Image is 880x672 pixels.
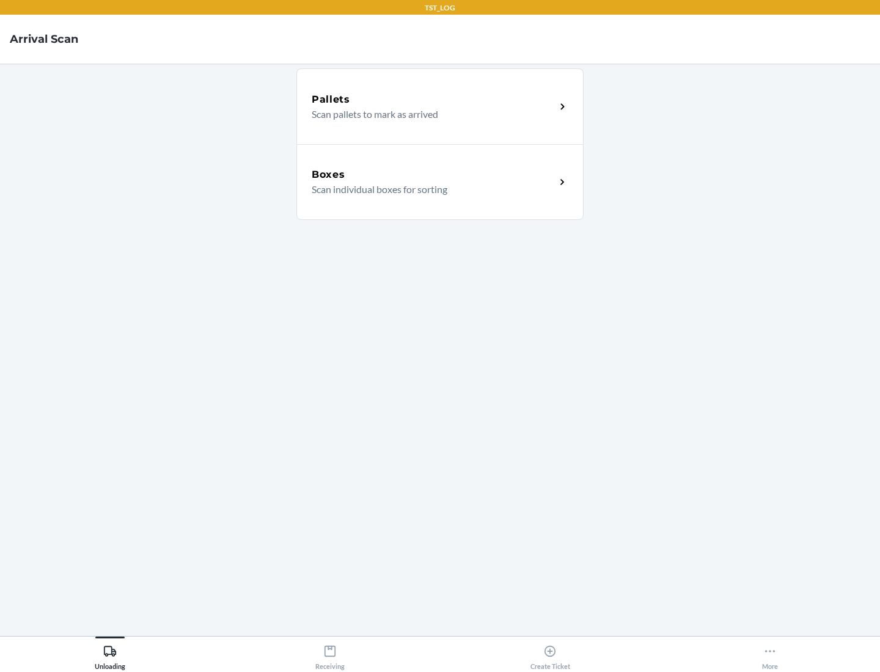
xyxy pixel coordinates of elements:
div: Unloading [95,640,125,670]
p: Scan pallets to mark as arrived [312,107,546,122]
a: PalletsScan pallets to mark as arrived [296,68,584,144]
h4: Arrival Scan [10,31,78,47]
div: Create Ticket [530,640,570,670]
p: TST_LOG [425,2,455,13]
h5: Boxes [312,167,345,182]
h5: Pallets [312,92,350,107]
button: Create Ticket [440,637,660,670]
div: More [762,640,778,670]
button: More [660,637,880,670]
a: BoxesScan individual boxes for sorting [296,144,584,220]
p: Scan individual boxes for sorting [312,182,546,197]
button: Receiving [220,637,440,670]
div: Receiving [315,640,345,670]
